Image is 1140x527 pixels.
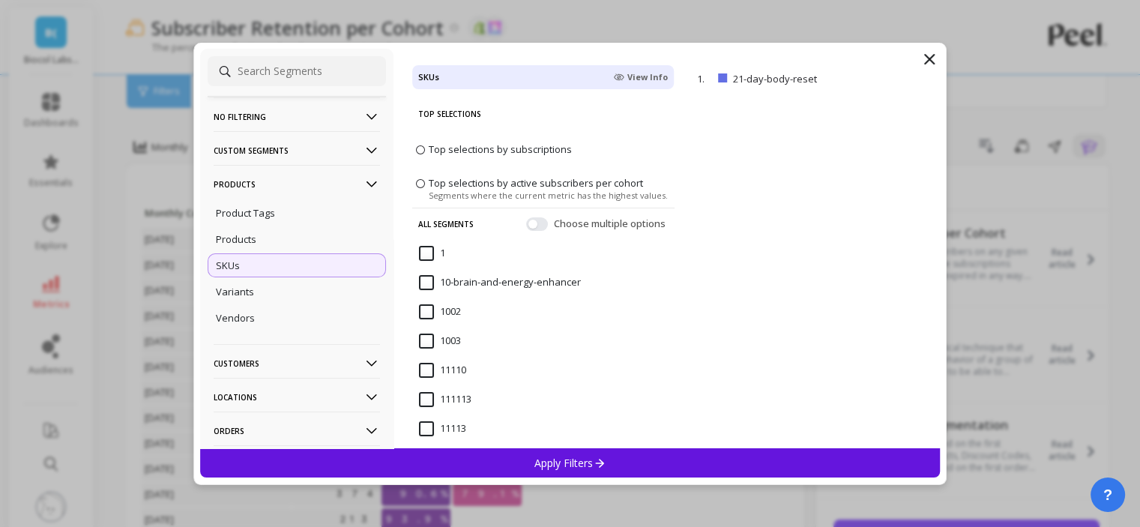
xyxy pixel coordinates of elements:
[214,97,380,136] p: No filtering
[216,259,240,272] p: SKUs
[419,421,466,436] span: 11113
[216,285,254,298] p: Variants
[733,72,874,85] p: 21-day-body-reset
[418,208,474,239] p: All Segments
[208,56,386,86] input: Search Segments
[216,206,275,220] p: Product Tags
[534,456,606,470] p: Apply Filters
[214,445,380,484] p: Subscriptions
[1091,478,1125,512] button: ?
[419,246,445,261] span: 1
[1103,484,1112,505] span: ?
[419,334,461,349] span: 1003
[554,216,669,231] span: Choose multiple options
[214,344,380,382] p: Customers
[429,175,643,189] span: Top selections by active subscribers per cohort
[429,142,572,156] span: Top selections by subscriptions
[214,412,380,450] p: Orders
[216,232,256,246] p: Products
[216,311,255,325] p: Vendors
[419,363,466,378] span: 11110
[418,98,669,130] p: Top Selections
[214,131,380,169] p: Custom Segments
[613,71,668,83] span: View Info
[419,275,581,290] span: 10-brain-and-energy-enhancer
[214,165,380,203] p: Products
[214,378,380,416] p: Locations
[697,72,712,85] p: 1.
[419,392,471,407] span: 111113
[419,304,461,319] span: 1002
[418,69,439,85] h4: SKUs
[429,189,668,200] span: Segments where the current metric has the highest values.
